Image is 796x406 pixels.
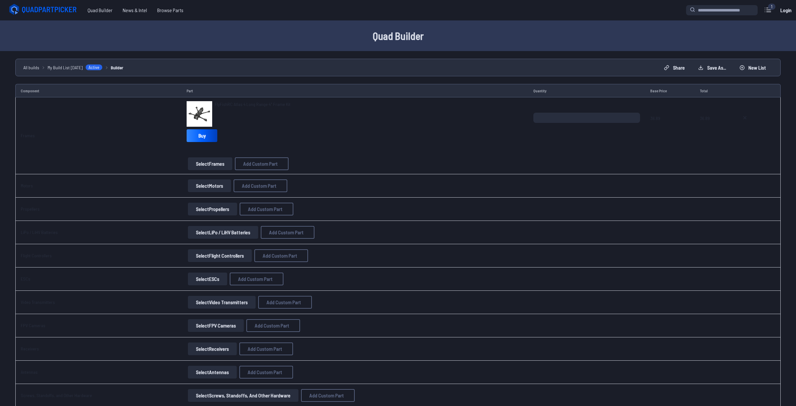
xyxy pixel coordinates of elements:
a: LiPo / LiHV Batteries [21,229,58,235]
button: SelectVideo Transmitters [188,296,256,309]
span: My Build List [DATE] [48,64,83,71]
a: Screws, Standoffs, and Other Hardware [21,393,92,398]
button: SelectAntennas [188,366,237,379]
span: Add Custom Part [238,276,273,282]
div: 1 [768,4,776,10]
h1: Quad Builder [194,28,603,43]
span: Add Custom Part [267,300,301,305]
button: SelectFrames [188,157,232,170]
span: Add Custom Part [242,183,276,188]
a: All builds [23,64,39,71]
span: Add Custom Part [255,323,289,328]
button: SelectScrews, Standoffs, and Other Hardware [188,389,298,402]
a: ESCs [21,276,30,282]
span: Active [85,64,103,71]
button: SelectFlight Controllers [188,249,252,262]
button: SelectLiPo / LiHV Batteries [188,226,258,239]
button: Add Custom Part [230,273,283,285]
span: 36.89 [650,113,690,143]
button: Add Custom Part [261,226,314,239]
span: Add Custom Part [248,370,282,375]
a: Builder [111,64,123,71]
td: Total [695,84,732,97]
a: Browse Parts [152,4,189,17]
span: Add Custom Part [263,253,297,258]
button: Add Custom Part [258,296,312,309]
a: SelectReceivers [187,342,238,355]
button: Add Custom Part [301,389,355,402]
button: Add Custom Part [239,342,293,355]
button: SelectReceivers [188,342,237,355]
button: Share [659,63,690,73]
a: SelectPropellers [187,203,238,215]
span: Add Custom Part [269,230,304,235]
a: Motors [21,183,33,188]
span: Add Custom Part [309,393,344,398]
button: Add Custom Part [246,319,300,332]
button: SelectESCs [188,273,227,285]
a: SelectFPV Cameras [187,319,245,332]
button: SelectMotors [188,179,231,192]
a: Receivers [21,346,39,351]
a: SelectScrews, Standoffs, and Other Hardware [187,389,300,402]
button: SelectPropellers [188,203,237,215]
button: Add Custom Part [235,157,289,170]
span: Add Custom Part [248,207,282,212]
button: Add Custom Part [239,366,293,379]
button: Save as... [693,63,731,73]
a: SelectFrames [187,157,234,170]
button: New List [734,63,771,73]
span: Add Custom Part [243,161,278,166]
a: Flight Controllers [21,253,52,258]
td: Component [15,84,182,97]
td: Part [182,84,528,97]
button: Add Custom Part [254,249,308,262]
span: FlyFishRC Atlas 4 Long Range 4" Frame Kit [215,101,290,107]
a: Buy [187,129,217,142]
a: Propellers [21,206,40,212]
span: Add Custom Part [248,346,282,351]
a: SelectMotors [187,179,232,192]
a: SelectLiPo / LiHV Batteries [187,226,259,239]
button: Add Custom Part [234,179,287,192]
a: FlyFishRC Atlas 4 Long Range 4" Frame Kit [215,101,290,108]
a: Frames [21,133,35,138]
a: Antennas [21,369,38,375]
span: 36.89 [700,113,727,143]
a: Login [778,4,793,17]
td: Base Price [645,84,695,97]
td: Quantity [528,84,645,97]
a: News & Intel [118,4,152,17]
a: SelectVideo Transmitters [187,296,257,309]
button: SelectFPV Cameras [188,319,244,332]
a: FPV Cameras [21,323,45,328]
img: image [187,101,212,127]
a: SelectESCs [187,273,228,285]
a: Video Transmitters [21,299,55,305]
a: SelectFlight Controllers [187,249,253,262]
a: Quad Builder [82,4,118,17]
a: My Build List [DATE]Active [48,64,103,71]
a: SelectAntennas [187,366,238,379]
button: Add Custom Part [240,203,293,215]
